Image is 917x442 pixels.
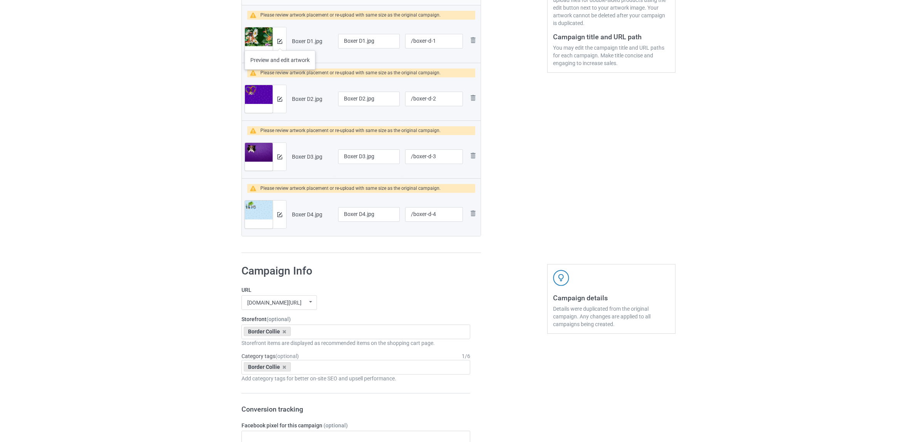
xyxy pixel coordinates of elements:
div: Boxer D4.jpg [292,211,333,218]
label: URL [241,286,470,294]
div: Details were duplicated from the original campaign. Any changes are applied to all campaigns bein... [553,305,670,328]
div: Border Collie [244,362,291,372]
img: svg+xml;base64,PD94bWwgdmVyc2lvbj0iMS4wIiBlbmNvZGluZz0iVVRGLTgiPz4KPHN2ZyB3aWR0aD0iMTRweCIgaGVpZ2... [277,97,282,102]
label: Storefront [241,315,470,323]
img: svg+xml;base64,PD94bWwgdmVyc2lvbj0iMS4wIiBlbmNvZGluZz0iVVRGLTgiPz4KPHN2ZyB3aWR0aD0iMjhweCIgaGVpZ2... [468,35,478,45]
div: Preview and edit artwork [245,50,315,70]
div: 1 / 6 [462,352,470,360]
img: warning [250,128,260,134]
img: original.jpg [245,27,273,46]
span: (optional) [275,353,299,359]
div: Boxer D3.jpg [292,153,333,161]
h3: Conversion tracking [241,405,470,414]
img: original.jpg [245,201,273,219]
div: Please review artwork placement or re-upload with same size as the original campaign. [260,11,441,20]
div: You may edit the campaign title and URL paths for each campaign. Make title concise and engaging ... [553,44,670,67]
img: warning [250,70,260,76]
img: svg+xml;base64,PD94bWwgdmVyc2lvbj0iMS4wIiBlbmNvZGluZz0iVVRGLTgiPz4KPHN2ZyB3aWR0aD0iMTRweCIgaGVpZ2... [277,212,282,217]
img: original.jpg [245,143,273,162]
img: svg+xml;base64,PD94bWwgdmVyc2lvbj0iMS4wIiBlbmNvZGluZz0iVVRGLTgiPz4KPHN2ZyB3aWR0aD0iMjhweCIgaGVpZ2... [468,93,478,102]
div: Please review artwork placement or re-upload with same size as the original campaign. [260,184,441,193]
h3: Campaign title and URL path [553,32,670,41]
div: Add category tags for better on-site SEO and upsell performance. [241,375,470,382]
img: svg+xml;base64,PD94bWwgdmVyc2lvbj0iMS4wIiBlbmNvZGluZz0iVVRGLTgiPz4KPHN2ZyB3aWR0aD0iMjhweCIgaGVpZ2... [468,209,478,218]
div: Boxer D1.jpg [292,37,333,45]
img: svg+xml;base64,PD94bWwgdmVyc2lvbj0iMS4wIiBlbmNvZGluZz0iVVRGLTgiPz4KPHN2ZyB3aWR0aD0iMTRweCIgaGVpZ2... [277,39,282,44]
span: (optional) [267,316,291,322]
div: Please review artwork placement or re-upload with same size as the original campaign. [260,126,441,135]
label: Category tags [241,352,299,360]
div: Boxer D2.jpg [292,95,333,103]
div: Storefront items are displayed as recommended items on the shopping cart page. [241,339,470,347]
div: [DOMAIN_NAME][URL] [247,300,302,305]
img: svg+xml;base64,PD94bWwgdmVyc2lvbj0iMS4wIiBlbmNvZGluZz0iVVRGLTgiPz4KPHN2ZyB3aWR0aD0iMjhweCIgaGVpZ2... [468,151,478,160]
img: svg+xml;base64,PD94bWwgdmVyc2lvbj0iMS4wIiBlbmNvZGluZz0iVVRGLTgiPz4KPHN2ZyB3aWR0aD0iMTRweCIgaGVpZ2... [277,154,282,159]
div: Border Collie [244,327,291,336]
img: warning [250,186,260,191]
img: warning [250,12,260,18]
span: (optional) [324,422,348,429]
h1: Campaign Info [241,264,470,278]
img: svg+xml;base64,PD94bWwgdmVyc2lvbj0iMS4wIiBlbmNvZGluZz0iVVRGLTgiPz4KPHN2ZyB3aWR0aD0iNDJweCIgaGVpZ2... [553,270,569,286]
h3: Campaign details [553,293,670,302]
div: Please review artwork placement or re-upload with same size as the original campaign. [260,69,441,77]
label: Facebook pixel for this campaign [241,422,470,429]
img: original.jpg [245,85,273,104]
